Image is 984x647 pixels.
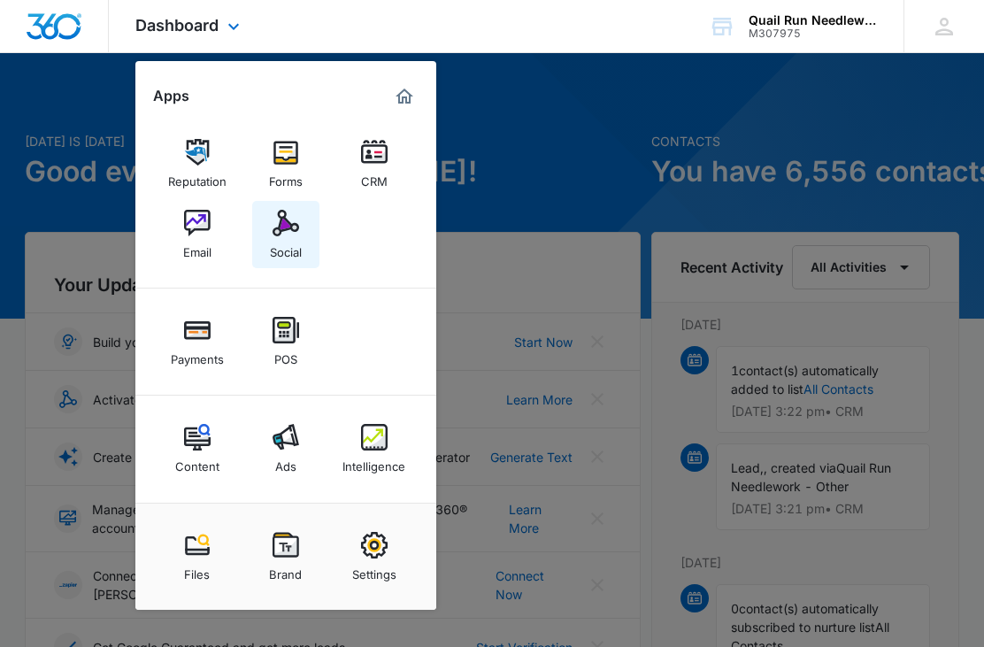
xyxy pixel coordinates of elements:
[175,451,219,474] div: Content
[341,130,408,197] a: CRM
[275,451,296,474] div: Ads
[135,16,219,35] span: Dashboard
[164,130,231,197] a: Reputation
[390,82,419,111] a: Marketing 360® Dashboard
[749,13,878,27] div: account name
[252,130,319,197] a: Forms
[269,166,303,189] div: Forms
[252,308,319,375] a: POS
[171,343,224,366] div: Payments
[164,308,231,375] a: Payments
[252,201,319,268] a: Social
[164,523,231,590] a: Files
[361,166,388,189] div: CRM
[342,451,405,474] div: Intelligence
[352,558,396,582] div: Settings
[168,166,227,189] div: Reputation
[164,201,231,268] a: Email
[749,27,878,40] div: account id
[153,88,189,104] h2: Apps
[164,415,231,482] a: Content
[269,558,302,582] div: Brand
[341,415,408,482] a: Intelligence
[252,523,319,590] a: Brand
[274,343,297,366] div: POS
[252,415,319,482] a: Ads
[184,558,210,582] div: Files
[341,523,408,590] a: Settings
[270,236,302,259] div: Social
[183,236,211,259] div: Email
